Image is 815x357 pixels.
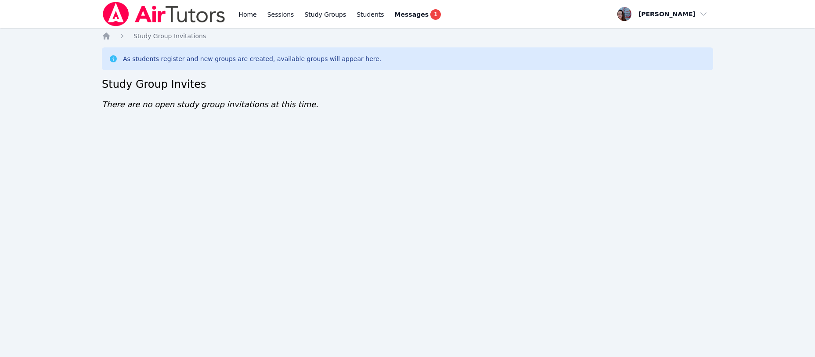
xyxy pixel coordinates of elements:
a: Study Group Invitations [133,32,206,40]
nav: Breadcrumb [102,32,713,40]
span: 1 [430,9,441,20]
h2: Study Group Invites [102,77,713,91]
span: There are no open study group invitations at this time. [102,100,318,109]
img: Air Tutors [102,2,226,26]
div: As students register and new groups are created, available groups will appear here. [123,54,381,63]
span: Messages [395,10,429,19]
